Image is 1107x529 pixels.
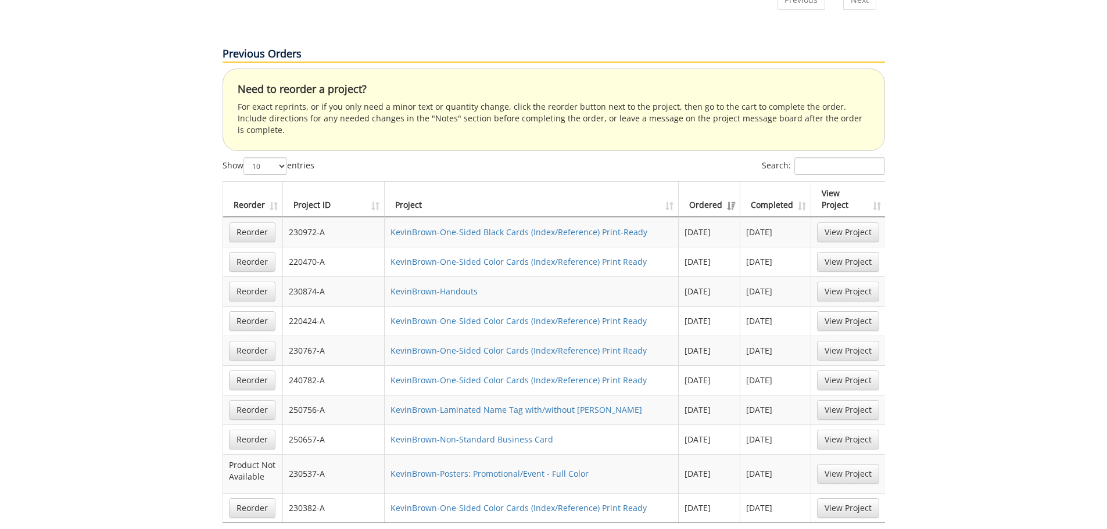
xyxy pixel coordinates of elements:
p: Previous Orders [223,46,885,63]
td: [DATE] [740,306,811,336]
td: [DATE] [740,424,811,454]
h4: Need to reorder a project? [238,84,870,95]
td: [DATE] [679,247,740,276]
a: View Project [817,252,879,272]
a: KevinBrown-Non-Standard Business Card [391,434,553,445]
td: [DATE] [740,247,811,276]
td: 250657-A [283,424,385,454]
th: Project: activate to sort column ascending [385,182,679,217]
td: 240782-A [283,365,385,395]
a: Reorder [229,252,275,272]
a: Reorder [229,370,275,390]
a: Reorder [229,498,275,518]
a: KevinBrown-One-Sided Color Cards (Index/Reference) Print Ready [391,502,647,513]
a: KevinBrown-One-Sided Color Cards (Index/Reference) Print Ready [391,375,647,386]
th: Reorder: activate to sort column ascending [223,182,283,217]
td: [DATE] [740,365,811,395]
th: View Project: activate to sort column ascending [811,182,885,217]
td: [DATE] [740,276,811,306]
a: View Project [817,430,879,449]
td: [DATE] [679,276,740,306]
td: [DATE] [740,493,811,523]
label: Search: [762,157,885,175]
a: View Project [817,400,879,420]
td: 230767-A [283,336,385,365]
td: [DATE] [740,454,811,493]
td: [DATE] [679,365,740,395]
a: View Project [817,464,879,484]
a: KevinBrown-One-Sided Black Cards (Index/Reference) Print-Ready [391,226,647,237]
label: Show entries [223,157,314,175]
a: View Project [817,222,879,242]
td: 230972-A [283,217,385,247]
td: [DATE] [740,395,811,424]
td: 220470-A [283,247,385,276]
td: [DATE] [679,395,740,424]
a: KevinBrown-Laminated Name Tag with/without [PERSON_NAME] [391,404,642,415]
th: Ordered: activate to sort column ascending [679,182,740,217]
a: Reorder [229,400,275,420]
a: KevinBrown-One-Sided Color Cards (Index/Reference) Print Ready [391,256,647,267]
td: 230874-A [283,276,385,306]
a: KevinBrown-Handouts [391,286,478,297]
td: [DATE] [679,306,740,336]
td: [DATE] [679,336,740,365]
td: 220424-A [283,306,385,336]
a: View Project [817,498,879,518]
td: 230382-A [283,493,385,523]
th: Completed: activate to sort column ascending [740,182,811,217]
td: [DATE] [740,336,811,365]
p: For exact reprints, or if you only need a minor text or quantity change, click the reorder button... [238,101,870,136]
p: Product Not Available [229,459,277,483]
a: View Project [817,282,879,301]
td: [DATE] [679,217,740,247]
a: KevinBrown-Posters: Promotional/Event - Full Color [391,468,589,479]
a: View Project [817,311,879,331]
td: [DATE] [679,424,740,454]
a: View Project [817,341,879,361]
th: Project ID: activate to sort column ascending [283,182,385,217]
a: Reorder [229,222,275,242]
a: Reorder [229,341,275,361]
select: Showentries [243,157,287,175]
td: [DATE] [740,217,811,247]
a: Reorder [229,311,275,331]
a: Reorder [229,430,275,449]
td: [DATE] [679,493,740,523]
a: Reorder [229,282,275,301]
td: 250756-A [283,395,385,424]
a: View Project [817,370,879,390]
a: KevinBrown-One-Sided Color Cards (Index/Reference) Print Ready [391,315,647,326]
a: KevinBrown-One-Sided Color Cards (Index/Reference) Print Ready [391,345,647,356]
td: [DATE] [679,454,740,493]
td: 230537-A [283,454,385,493]
input: Search: [794,157,885,175]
